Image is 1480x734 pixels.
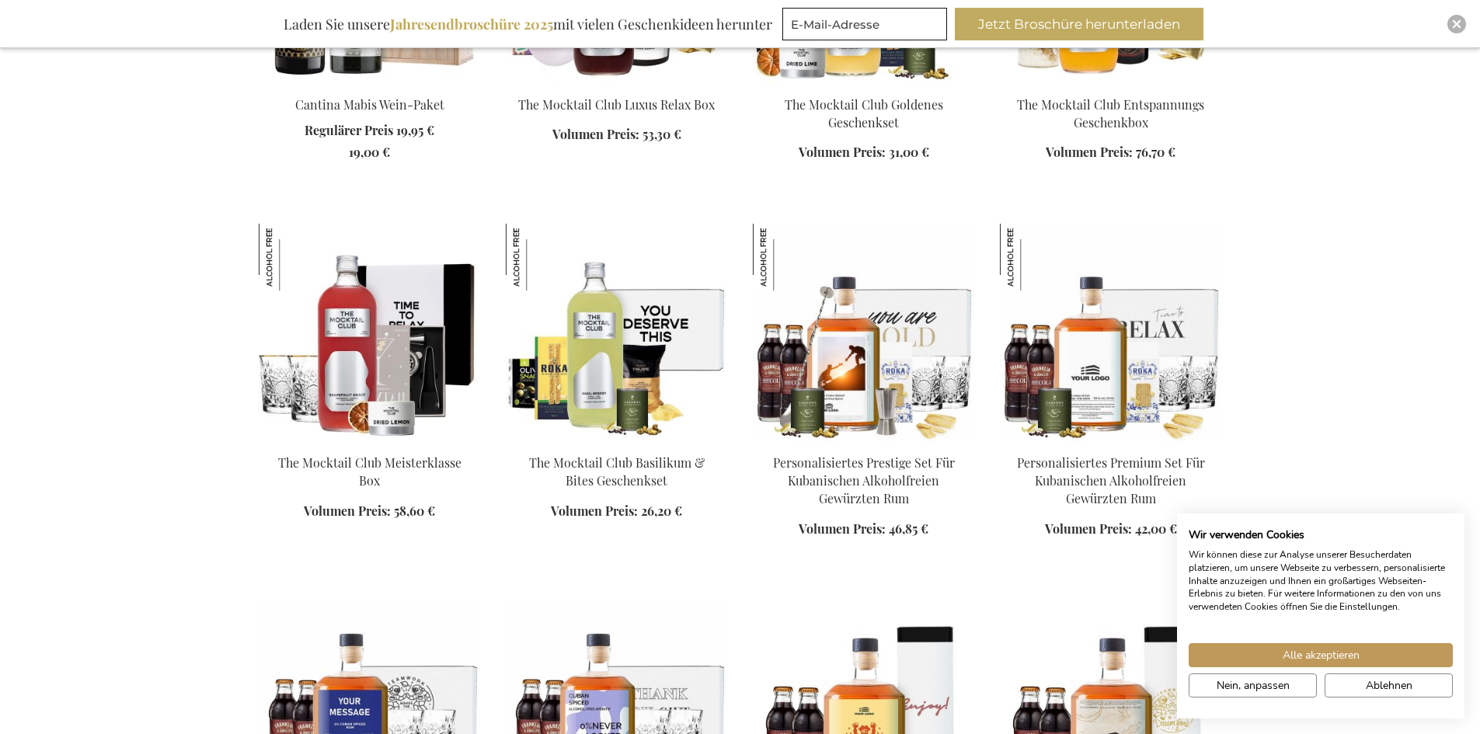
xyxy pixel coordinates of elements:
[551,503,682,520] a: Volumen Preis: 26,20 €
[1000,224,1222,441] img: Personalised Non-Alcoholic Cuban Spiced Rum Premium Set
[799,520,928,538] a: Volumen Preis: 46,85 €
[799,144,929,162] a: Volumen Preis: 31,00 €
[799,144,886,160] span: Volumen Preis:
[1189,528,1453,542] h2: Wir verwenden Cookies
[753,435,975,450] a: Personalised Non-Alcoholic Cuban Spiced Rum Prestige Set Personalisiertes Prestige Set Für Kubani...
[1136,144,1175,160] span: 76,70 €
[394,503,435,519] span: 58,60 €
[1189,673,1317,697] button: cookie Einstellungen anpassen
[642,126,681,142] span: 53,30 €
[1000,435,1222,450] a: Personalised Non-Alcoholic Cuban Spiced Rum Premium Set Personalisiertes Premium Set Für Kubanisc...
[773,454,955,506] a: Personalisiertes Prestige Set Für Kubanischen Alkoholfreien Gewürzten Rum
[1283,647,1360,663] span: Alle akzeptieren
[305,122,393,138] span: Regulärer Preis
[506,224,728,441] img: The Mocktail Club Basilikum & Bites Geschenkset
[259,224,481,441] img: The Mocktail Club Masterclass Box
[1017,96,1204,130] a: The Mocktail Club Entspannungs Geschenkbox
[1046,144,1175,162] a: Volumen Preis: 76,70 €
[1000,77,1222,92] a: The Mocktail Club Relaxation Gift Box
[1135,520,1177,537] span: 42,00 €
[295,96,444,113] a: Cantina Mabis Wein-Paket
[641,503,682,519] span: 26,20 €
[506,435,728,450] a: The Mocktail Club Basilikum & Bites Geschenkset The Mocktail Club Basilikum & Bites Geschenkset
[1325,673,1453,697] button: Alle verweigern cookies
[799,520,886,537] span: Volumen Preis:
[889,144,929,160] span: 31,00 €
[1046,144,1133,160] span: Volumen Preis:
[1045,520,1132,537] span: Volumen Preis:
[782,8,952,45] form: marketing offers and promotions
[782,8,947,40] input: E-Mail-Adresse
[1045,520,1177,538] a: Volumen Preis: 42,00 €
[889,520,928,537] span: 46,85 €
[277,8,779,40] div: Laden Sie unsere mit vielen Geschenkideen herunter
[1366,677,1412,694] span: Ablehnen
[753,77,975,92] a: The Mocktail Club Golden Gift Set Ginger Gem
[349,144,390,160] span: 19,00 €
[1017,454,1205,506] a: Personalisiertes Premium Set Für Kubanischen Alkoholfreien Gewürzten Rum
[785,96,943,130] a: The Mocktail Club Goldenes Geschenkset
[304,503,391,519] span: Volumen Preis:
[506,77,728,92] a: The Mocktail Club Luxury Relax Box
[278,454,461,489] a: The Mocktail Club Meisterklasse Box
[955,8,1203,40] button: Jetzt Broschüre herunterladen
[552,126,681,144] a: Volumen Preis: 53,30 €
[259,77,481,92] a: Cantina Mabis Wine Package
[305,144,434,162] a: 19,00 €
[1217,677,1290,694] span: Nein, anpassen
[304,503,435,520] a: Volumen Preis: 58,60 €
[506,224,573,290] img: The Mocktail Club Basilikum & Bites Geschenkset
[390,15,553,33] b: Jahresendbroschüre 2025
[518,96,715,113] a: The Mocktail Club Luxus Relax Box
[529,454,705,489] a: The Mocktail Club Basilikum & Bites Geschenkset
[396,122,434,138] span: 19,95 €
[1452,19,1461,29] img: Close
[753,224,975,441] img: Personalised Non-Alcoholic Cuban Spiced Rum Prestige Set
[753,224,820,290] img: Personalisiertes Prestige Set Für Kubanischen Alkoholfreien Gewürzten Rum
[259,224,326,290] img: The Mocktail Club Meisterklasse Box
[552,126,639,142] span: Volumen Preis:
[1000,224,1067,290] img: Personalisiertes Premium Set Für Kubanischen Alkoholfreien Gewürzten Rum
[1447,15,1466,33] div: Close
[1189,548,1453,614] p: Wir können diese zur Analyse unserer Besucherdaten platzieren, um unsere Webseite zu verbessern, ...
[259,435,481,450] a: The Mocktail Club Masterclass Box The Mocktail Club Meisterklasse Box
[1189,643,1453,667] button: Akzeptieren Sie alle cookies
[551,503,638,519] span: Volumen Preis:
